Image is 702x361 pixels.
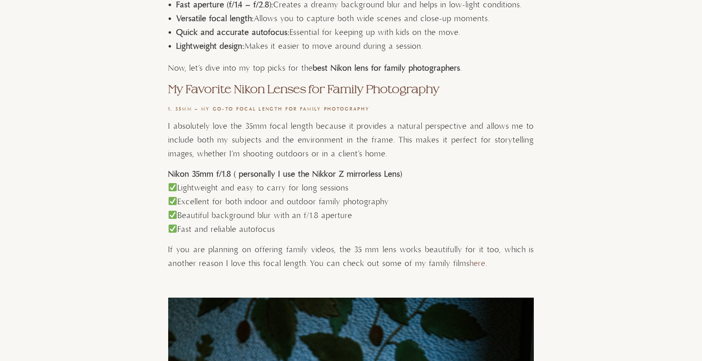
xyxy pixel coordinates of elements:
p: If you are planning on offering family videos, the 35 mm lens works beautifully for it too, which... [168,243,534,271]
strong: Nikon 35mm f/1.8 ( personally I use the Nikkor Z mirrorless Lens) [168,169,402,179]
p: I absolutely love the 35mm focal length because it provides a natural perspective and allows me t... [168,120,534,161]
img: ✅ [169,211,177,219]
p: Now, let’s dive into my top picks for the . [168,62,534,76]
strong: best Nikon lens for family photographers [313,63,460,73]
img: ✅ [169,197,177,205]
img: ✅ [169,183,177,191]
strong: Quick and accurate autofocus: [176,28,290,38]
li: Essential for keeping up with kids on the move. [176,26,534,40]
strong: Lightweight design: [176,41,245,52]
img: ✅ [169,225,177,233]
li: Makes it easier to move around during a session. [176,40,534,54]
strong: My Favorite Nikon Lenses for Family Photography [168,83,440,95]
p: Lightweight and easy to carry for long sessions Excellent for both indoor and outdoor family phot... [168,182,534,237]
strong: 1. 35mm – My Go-To Focal Length for Family Photography [168,106,370,112]
li: Allows you to capture both wide scenes and close-up moments. [176,12,534,26]
strong: Versatile focal length: [176,14,254,24]
a: here [470,259,485,269]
